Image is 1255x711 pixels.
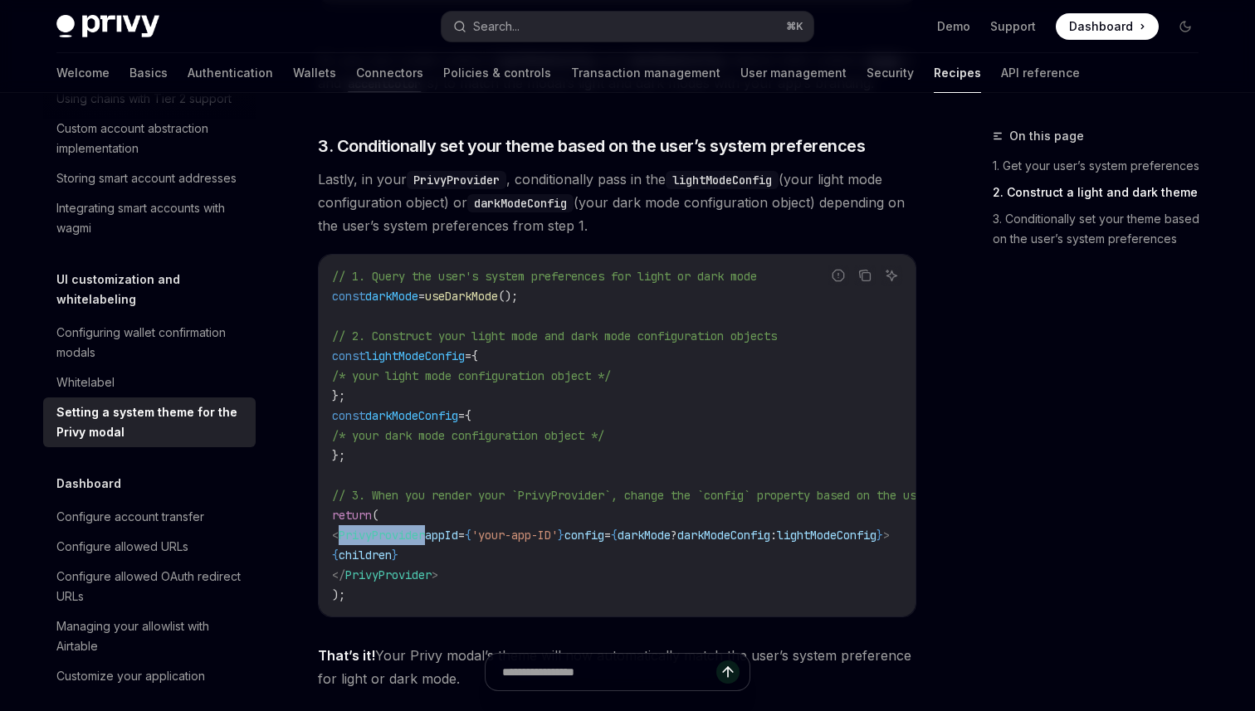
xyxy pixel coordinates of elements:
span: config [564,528,604,543]
a: Recipes [934,53,981,93]
div: Configuring wallet confirmation modals [56,323,246,363]
span: { [471,348,478,363]
strong: That’s it! [318,647,375,664]
span: }; [332,448,345,463]
span: } [877,528,883,543]
span: PrivyProvider [345,567,432,582]
a: Storing smart account addresses [43,163,256,193]
span: const [332,289,365,304]
a: Configuring wallet confirmation modals [43,318,256,368]
span: darkMode [365,289,418,304]
button: Copy the contents from the code block [854,265,876,286]
span: ( [372,508,378,523]
a: Basics [129,53,168,93]
h5: UI customization and whitelabeling [56,270,256,309]
code: lightModeConfig [666,171,779,189]
code: darkModeConfig [467,194,574,212]
a: 3. Conditionally set your theme based on the user’s system preferences [993,206,1212,252]
span: darkModeConfig [677,528,770,543]
span: { [465,528,471,543]
a: Security [867,53,914,93]
span: appId [425,528,458,543]
span: ); [332,587,345,602]
a: Custom account abstraction implementation [43,114,256,163]
span: }; [332,388,345,403]
a: Configure account transfer [43,502,256,532]
span: = [418,289,425,304]
a: Demo [937,18,970,35]
span: { [332,548,339,562]
span: { [465,408,471,423]
code: PrivyProvider [407,171,506,189]
span: ⌘ K [786,20,803,33]
div: Search... [473,17,520,37]
button: Send message [716,660,740,684]
span: 3. Conditionally set your theme based on the user’s system preferences [318,134,865,158]
span: = [604,528,611,543]
span: // 3. When you render your `PrivyProvider`, change the `config` property based on the user's syst... [332,488,1069,503]
span: const [332,408,365,423]
span: > [883,528,890,543]
button: Report incorrect code [828,265,849,286]
div: Configure allowed OAuth redirect URLs [56,567,246,606]
div: Whitelabel [56,373,115,392]
span: } [558,528,564,543]
a: Whitelabel [43,368,256,397]
span: </ [332,567,345,582]
a: Policies & controls [443,53,551,93]
span: ? [671,528,677,543]
a: Welcome [56,53,110,93]
span: const [332,348,365,363]
button: Toggle dark mode [1172,13,1199,40]
a: 2. Construct a light and dark theme [993,179,1212,206]
span: // 1. Query the user's system preferences for light or dark mode [332,269,757,284]
span: Dashboard [1069,18,1133,35]
span: On this page [1009,126,1084,146]
span: < [332,528,339,543]
span: lightModeConfig [365,348,465,363]
a: Configure allowed OAuth redirect URLs [43,562,256,611]
a: Wallets [293,53,336,93]
a: Transaction management [571,53,720,93]
button: Ask AI [881,265,902,286]
span: = [458,408,465,423]
span: useDarkMode [425,289,498,304]
span: (); [498,289,518,304]
span: darkModeConfig [365,408,458,423]
span: darkMode [618,528,671,543]
a: Connectors [356,53,423,93]
a: Authentication [188,53,273,93]
img: dark logo [56,15,159,38]
div: Configure allowed URLs [56,537,188,557]
div: Setting a system theme for the Privy modal [56,402,246,442]
a: Support [990,18,1036,35]
a: User management [740,53,847,93]
a: Customize your application [43,661,256,691]
h5: Dashboard [56,474,121,494]
span: } [392,548,398,562]
div: Custom account abstraction implementation [56,119,246,158]
a: Managing your allowlist with Airtable [43,611,256,661]
span: /* your light mode configuration object */ [332,368,611,383]
span: children [339,548,392,562]
a: API reference [1001,53,1080,93]
a: Integrating smart accounts with wagmi [43,193,256,243]
span: return [332,508,372,523]
span: Lastly, in your , conditionally pass in the (your light mode configuration object) or (your dark ... [318,168,916,237]
span: > [432,567,438,582]
span: Your Privy modal’s theme will now automatically match the user’s system preference for light or d... [318,644,916,690]
a: Setting a system theme for the Privy modal [43,397,256,447]
div: Configure account transfer [56,507,204,527]
span: 'your-app-ID' [471,528,558,543]
span: = [465,348,471,363]
div: Integrating smart accounts with wagmi [56,198,246,238]
a: Dashboard [1056,13,1159,40]
span: PrivyProvider [339,528,425,543]
span: lightModeConfig [777,528,877,543]
a: Configure allowed URLs [43,532,256,562]
button: Search...⌘K [442,12,813,41]
span: /* your dark mode configuration object */ [332,428,604,443]
span: { [611,528,618,543]
span: = [458,528,465,543]
div: Storing smart account addresses [56,168,237,188]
